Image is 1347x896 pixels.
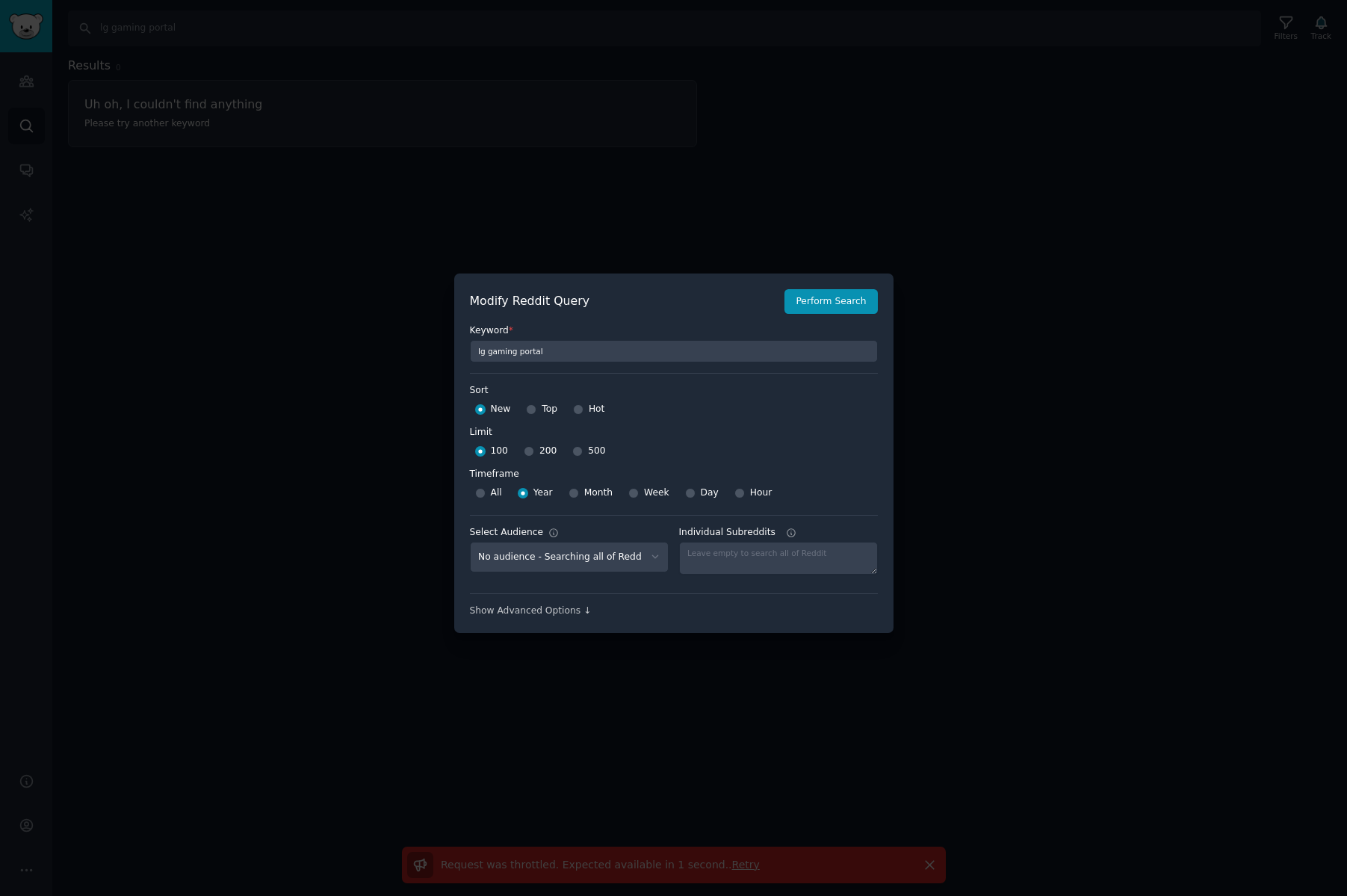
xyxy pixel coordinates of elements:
span: Day [701,486,719,500]
input: Keyword to search on Reddit [470,340,878,362]
label: Individual Subreddits [679,526,878,540]
span: Hot [589,403,605,416]
span: 500 [588,445,605,458]
span: Year [533,486,553,500]
label: Timeframe [470,463,878,481]
span: All [491,486,502,500]
div: Show Advanced Options ↓ [470,605,878,618]
h2: Modify Reddit Query [470,292,777,311]
span: 200 [539,445,557,458]
span: Top [542,403,557,416]
span: Hour [750,486,772,500]
button: Perform Search [784,289,877,315]
span: New [491,403,511,416]
span: Month [584,486,613,500]
div: Select Audience [470,526,544,540]
span: Week [644,486,669,500]
label: Keyword [470,324,878,338]
div: Limit [470,426,492,439]
label: Sort [470,384,878,398]
span: 100 [491,445,508,458]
